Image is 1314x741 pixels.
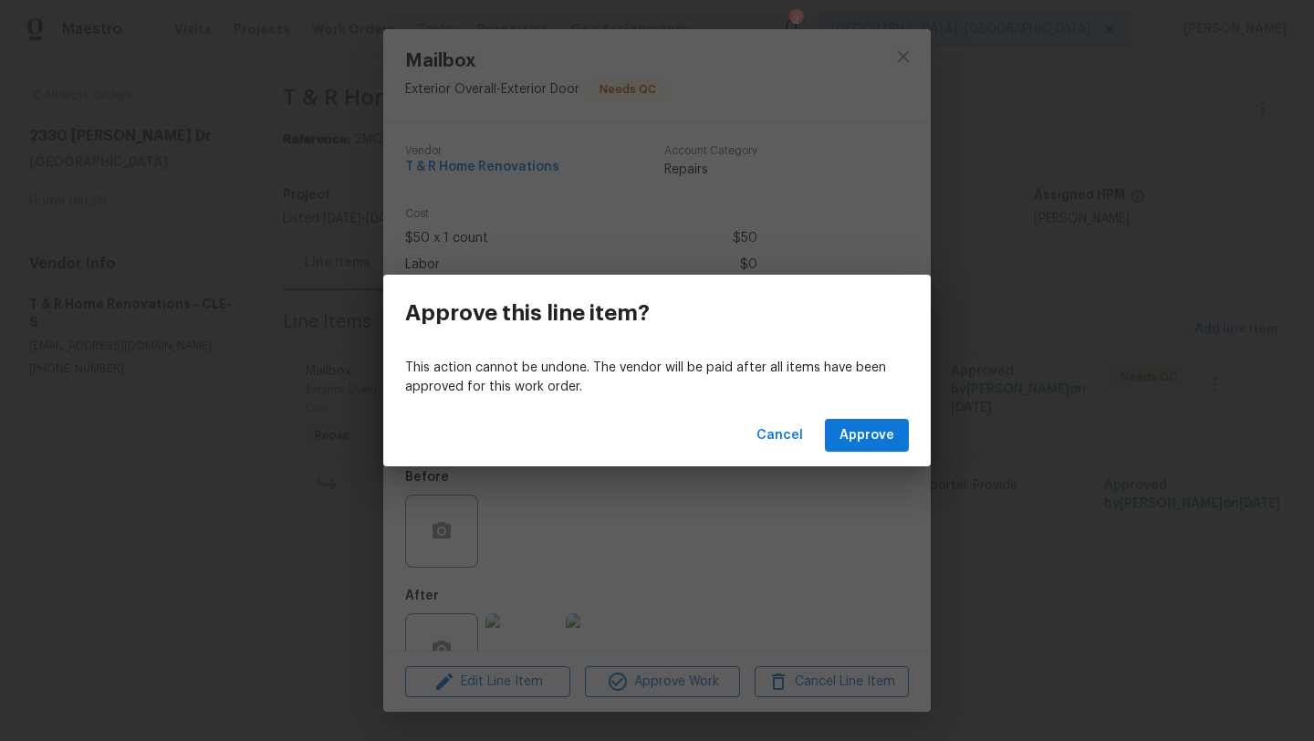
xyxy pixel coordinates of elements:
button: Cancel [749,419,810,453]
p: This action cannot be undone. The vendor will be paid after all items have been approved for this... [405,359,909,397]
span: Cancel [756,424,803,447]
h3: Approve this line item? [405,300,650,326]
button: Approve [825,419,909,453]
span: Approve [839,424,894,447]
